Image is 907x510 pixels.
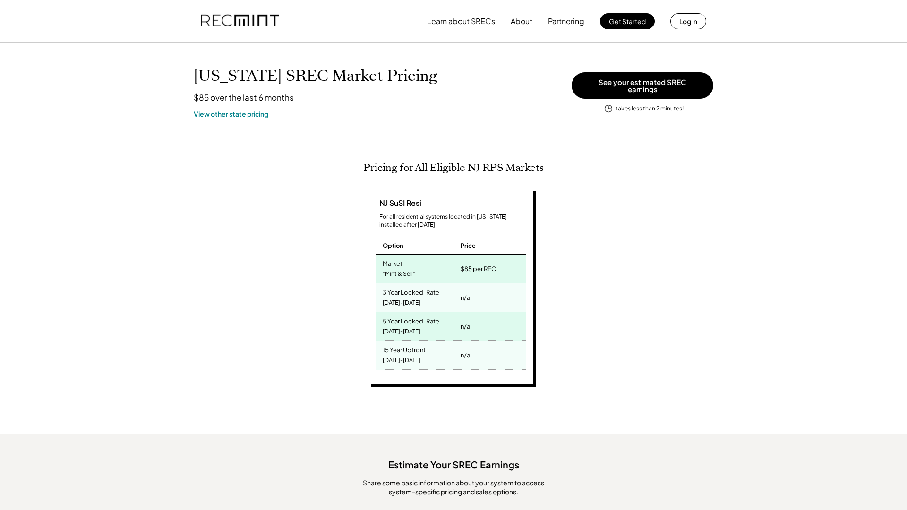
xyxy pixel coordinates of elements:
[194,67,437,85] h1: [US_STATE] SREC Market Pricing
[383,241,403,250] div: Option
[350,478,557,497] div: ​Share some basic information about your system to access system-specific pricing and sales options.
[461,320,470,333] div: n/a
[9,453,898,471] div: Estimate Your SREC Earnings
[461,348,470,362] div: n/a
[383,257,402,268] div: Market
[383,354,420,367] div: [DATE]-[DATE]
[383,268,415,280] div: "Mint & Sell"
[383,297,420,309] div: [DATE]-[DATE]
[670,13,706,29] button: Log in
[201,5,279,37] img: recmint-logotype%403x.png
[572,72,713,99] button: See your estimated SREC earnings
[548,12,584,31] button: Partnering
[461,241,476,250] div: Price
[600,13,655,29] button: Get Started
[383,325,420,338] div: [DATE]-[DATE]
[461,291,470,304] div: n/a
[511,12,532,31] button: About
[616,105,684,113] div: takes less than 2 minutes!
[363,161,544,174] h2: Pricing for All Eligible NJ RPS Markets
[376,198,421,208] div: NJ SuSI Resi
[194,110,268,119] a: View other state pricing
[427,12,495,31] button: Learn about SRECs
[383,343,426,354] div: 15 Year Upfront
[383,314,439,325] div: 5 Year Locked-Rate
[461,262,496,275] div: $85 per REC
[194,92,294,102] h3: $85 over the last 6 months
[379,213,526,229] div: For all residential systems located in [US_STATE] installed after [DATE].
[383,286,439,297] div: 3 Year Locked-Rate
